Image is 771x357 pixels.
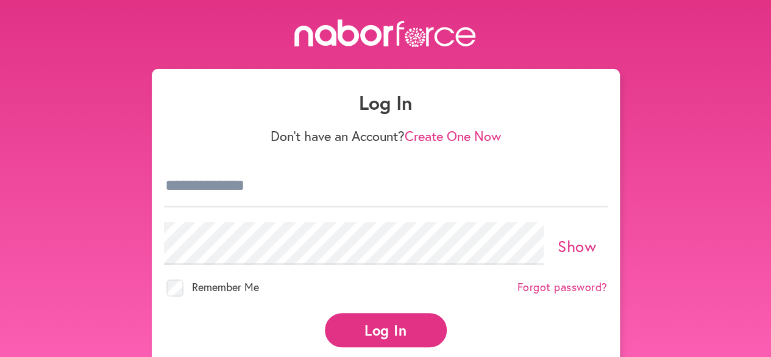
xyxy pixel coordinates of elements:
a: Show [558,236,596,256]
h1: Log In [164,91,608,114]
span: Remember Me [192,279,259,294]
button: Log In [325,313,447,347]
a: Forgot password? [517,281,608,294]
a: Create One Now [405,127,501,145]
p: Don't have an Account? [164,128,608,144]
